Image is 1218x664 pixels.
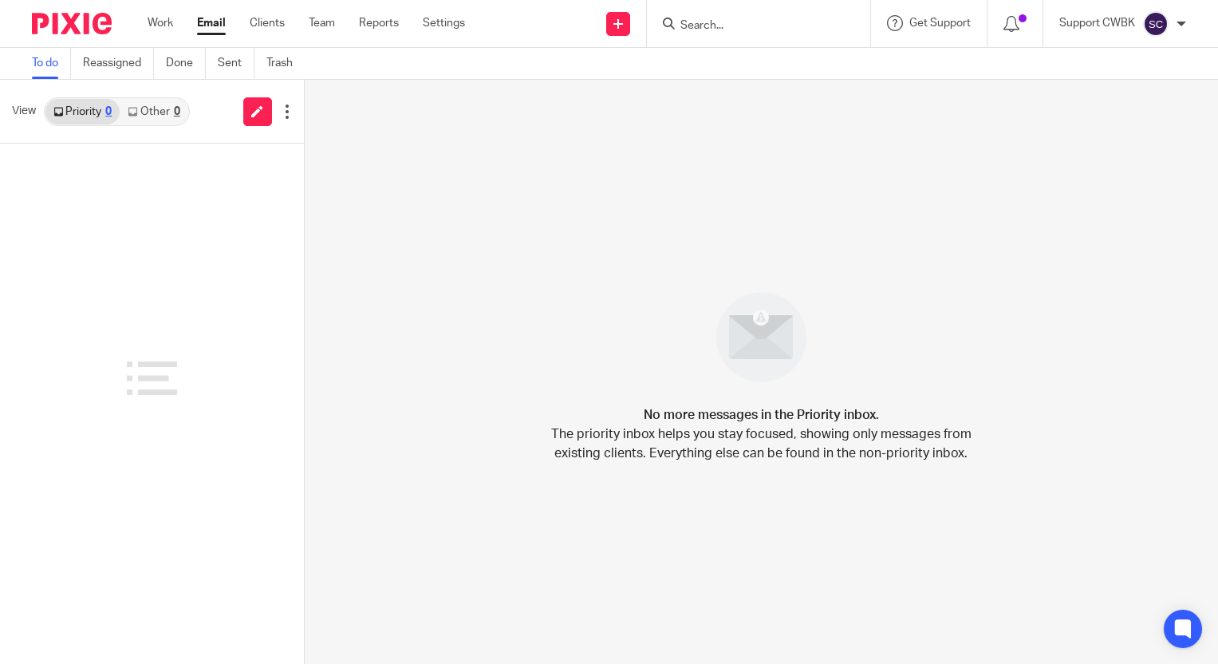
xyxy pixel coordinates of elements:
[197,15,226,31] a: Email
[309,15,335,31] a: Team
[909,18,971,29] span: Get Support
[120,99,187,125] a: Other0
[644,405,879,425] h4: No more messages in the Priority inbox.
[679,19,822,34] input: Search
[32,13,112,34] img: Pixie
[105,106,112,117] div: 0
[83,48,154,79] a: Reassigned
[266,48,305,79] a: Trash
[12,103,36,120] span: View
[1059,15,1135,31] p: Support CWBK
[218,48,254,79] a: Sent
[550,425,972,463] p: The priority inbox helps you stay focused, showing only messages from existing clients. Everythin...
[45,99,120,125] a: Priority0
[359,15,399,31] a: Reports
[166,48,206,79] a: Done
[706,282,817,393] img: image
[174,106,180,117] div: 0
[423,15,465,31] a: Settings
[32,48,71,79] a: To do
[250,15,285,31] a: Clients
[1143,11,1169,37] img: svg%3E
[148,15,173,31] a: Work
